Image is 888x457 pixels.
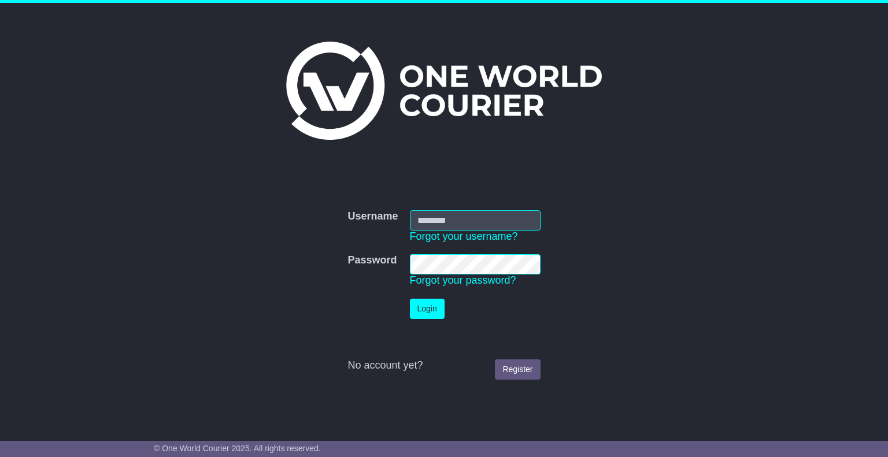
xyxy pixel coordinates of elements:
[410,299,445,319] button: Login
[154,444,321,453] span: © One World Courier 2025. All rights reserved.
[347,359,540,372] div: No account yet?
[495,359,540,380] a: Register
[347,254,397,267] label: Password
[410,274,516,286] a: Forgot your password?
[410,231,518,242] a: Forgot your username?
[286,42,602,140] img: One World
[347,210,398,223] label: Username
